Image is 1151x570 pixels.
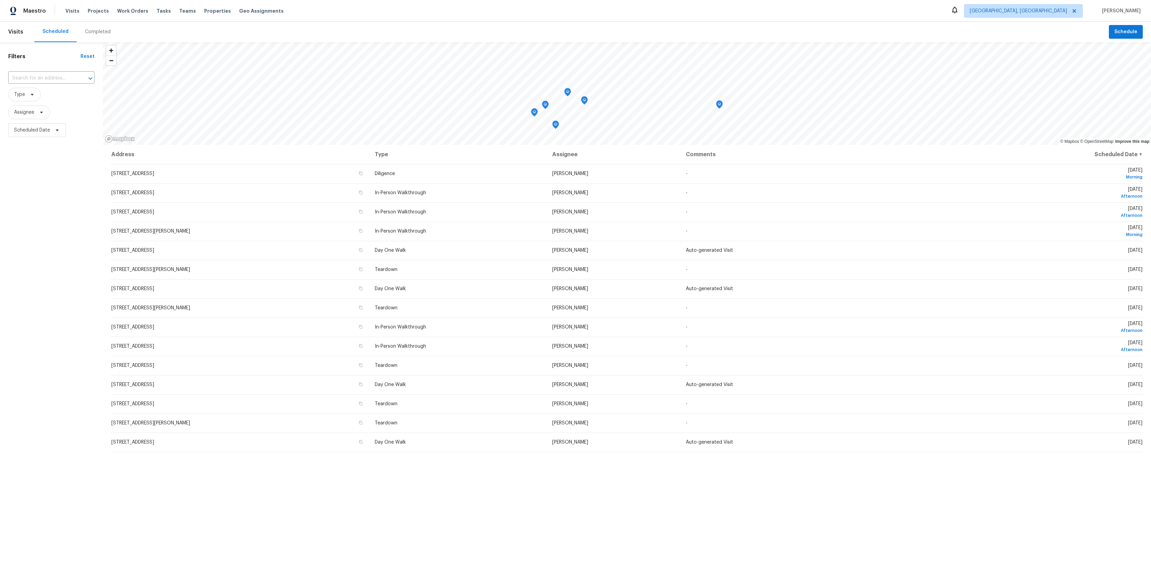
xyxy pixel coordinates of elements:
[552,121,559,131] div: Map marker
[1060,139,1079,144] a: Mapbox
[552,306,588,310] span: [PERSON_NAME]
[111,286,154,291] span: [STREET_ADDRESS]
[375,248,406,253] span: Day One Walk
[990,145,1143,164] th: Scheduled Date ↑
[1128,306,1142,310] span: [DATE]
[686,248,733,253] span: Auto-generated Visit
[686,363,688,368] span: -
[8,24,23,39] span: Visits
[111,248,154,253] span: [STREET_ADDRESS]
[86,74,95,83] button: Open
[358,209,364,215] button: Copy Address
[358,381,364,387] button: Copy Address
[995,174,1142,181] div: Morning
[369,145,547,164] th: Type
[88,8,109,14] span: Projects
[375,421,397,425] span: Teardown
[81,53,95,60] div: Reset
[686,229,688,234] span: -
[358,420,364,426] button: Copy Address
[111,440,154,445] span: [STREET_ADDRESS]
[106,55,116,65] button: Zoom out
[552,440,588,445] span: [PERSON_NAME]
[105,135,135,143] a: Mapbox homepage
[552,421,588,425] span: [PERSON_NAME]
[686,210,688,214] span: -
[542,101,549,111] div: Map marker
[1128,382,1142,387] span: [DATE]
[1109,25,1143,39] button: Schedule
[358,189,364,196] button: Copy Address
[358,400,364,407] button: Copy Address
[8,53,81,60] h1: Filters
[716,100,723,111] div: Map marker
[358,228,364,234] button: Copy Address
[14,127,50,134] span: Scheduled Date
[358,324,364,330] button: Copy Address
[995,187,1142,200] span: [DATE]
[686,286,733,291] span: Auto-generated Visit
[375,401,397,406] span: Teardown
[686,344,688,349] span: -
[995,193,1142,200] div: Afternoon
[686,440,733,445] span: Auto-generated Visit
[358,362,364,368] button: Copy Address
[1128,286,1142,291] span: [DATE]
[970,8,1067,14] span: [GEOGRAPHIC_DATA], [GEOGRAPHIC_DATA]
[552,286,588,291] span: [PERSON_NAME]
[111,145,369,164] th: Address
[375,171,395,176] span: Diligence
[111,325,154,330] span: [STREET_ADDRESS]
[686,401,688,406] span: -
[686,171,688,176] span: -
[995,327,1142,334] div: Afternoon
[375,382,406,387] span: Day One Walk
[686,325,688,330] span: -
[375,325,426,330] span: In-Person Walkthrough
[103,42,1151,145] canvas: Map
[179,8,196,14] span: Teams
[375,363,397,368] span: Teardown
[995,168,1142,181] span: [DATE]
[1114,28,1137,36] span: Schedule
[375,306,397,310] span: Teardown
[552,363,588,368] span: [PERSON_NAME]
[552,229,588,234] span: [PERSON_NAME]
[1128,267,1142,272] span: [DATE]
[157,9,171,13] span: Tasks
[375,190,426,195] span: In-Person Walkthrough
[358,439,364,445] button: Copy Address
[375,210,426,214] span: In-Person Walkthrough
[1128,440,1142,445] span: [DATE]
[552,382,588,387] span: [PERSON_NAME]
[1128,363,1142,368] span: [DATE]
[581,96,588,107] div: Map marker
[358,266,364,272] button: Copy Address
[358,170,364,176] button: Copy Address
[42,28,69,35] div: Scheduled
[995,231,1142,238] div: Morning
[1080,139,1113,144] a: OpenStreetMap
[106,56,116,65] span: Zoom out
[106,46,116,55] button: Zoom in
[14,109,34,116] span: Assignee
[117,8,148,14] span: Work Orders
[1128,248,1142,253] span: [DATE]
[1115,139,1149,144] a: Improve this map
[111,363,154,368] span: [STREET_ADDRESS]
[111,306,190,310] span: [STREET_ADDRESS][PERSON_NAME]
[358,305,364,311] button: Copy Address
[995,321,1142,334] span: [DATE]
[111,421,190,425] span: [STREET_ADDRESS][PERSON_NAME]
[552,344,588,349] span: [PERSON_NAME]
[552,267,588,272] span: [PERSON_NAME]
[1099,8,1141,14] span: [PERSON_NAME]
[23,8,46,14] span: Maestro
[686,306,688,310] span: -
[239,8,284,14] span: Geo Assignments
[995,206,1142,219] span: [DATE]
[375,229,426,234] span: In-Person Walkthrough
[65,8,79,14] span: Visits
[686,382,733,387] span: Auto-generated Visit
